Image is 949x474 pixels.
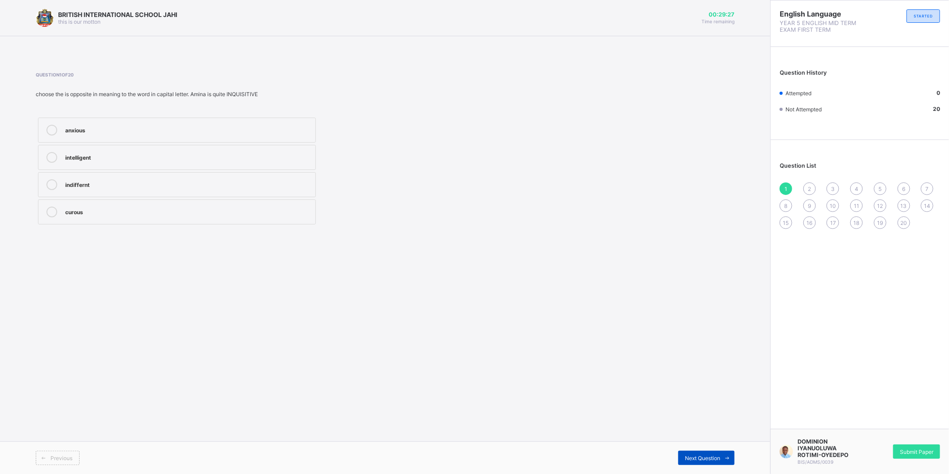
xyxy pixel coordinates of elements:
[785,203,788,209] span: 8
[902,186,905,192] span: 6
[785,186,787,192] span: 1
[701,11,735,18] span: 00:29:27
[831,186,835,192] span: 3
[65,179,311,188] div: indiffernt
[58,18,101,25] span: this is our motton
[830,220,836,226] span: 17
[798,438,860,458] span: DOMINION IYANUOLUWA ROTIMI-OYEDEPO
[685,455,720,461] span: Next Question
[936,89,940,96] b: 0
[900,449,933,455] span: Submit Paper
[783,220,789,226] span: 15
[877,203,883,209] span: 12
[830,203,836,209] span: 10
[65,125,311,134] div: anxious
[877,220,883,226] span: 19
[808,186,811,192] span: 2
[806,220,812,226] span: 16
[65,207,311,216] div: curous
[914,14,933,18] span: STARTED
[785,90,811,97] span: Attempted
[701,19,735,24] span: Time remaining
[926,186,929,192] span: 7
[855,186,858,192] span: 4
[36,72,507,77] span: Question 1 of 20
[65,152,311,161] div: intelligent
[900,220,907,226] span: 20
[780,69,827,76] span: Question History
[924,203,930,209] span: 14
[780,20,860,33] span: YEAR 5 ENGLISH MID TERM EXAM FIRST TERM
[878,186,882,192] span: 5
[780,9,860,18] span: English Language
[808,203,811,209] span: 9
[854,220,860,226] span: 18
[901,203,907,209] span: 13
[785,106,822,113] span: Not Attempted
[36,91,507,97] div: choose the is opposite in meaning to the word in capital letter. Amina is quite INQUISITIVE
[798,459,833,465] span: BIS/ADMS/0039
[933,106,940,112] b: 20
[854,203,859,209] span: 11
[50,455,72,461] span: Previous
[780,162,816,169] span: Question List
[58,11,177,18] span: BRITISH INTERNATIONAL SCHOOL JAHI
